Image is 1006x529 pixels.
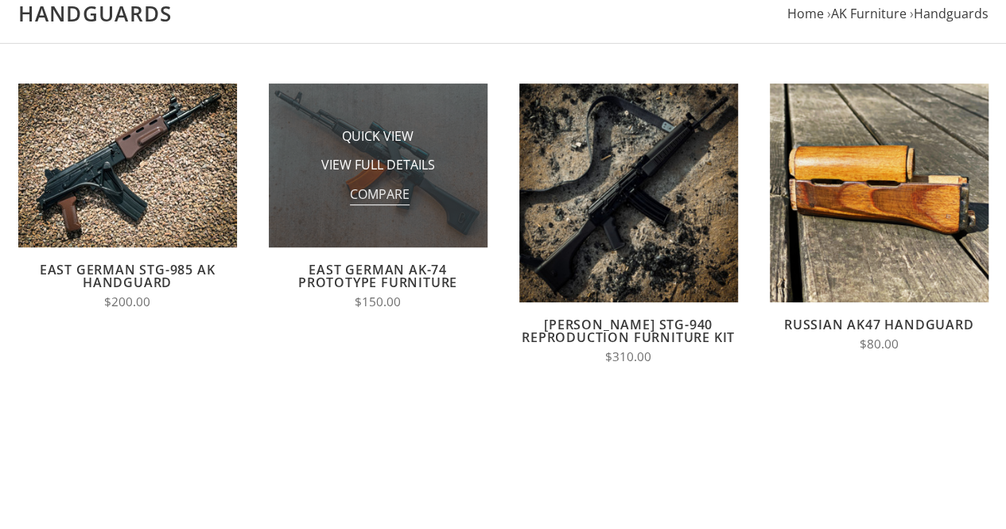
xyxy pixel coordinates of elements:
span: Compare [350,185,410,205]
img: East German AK-74 Prototype Furniture [269,84,487,247]
a: View Full Details [321,156,435,173]
a: [PERSON_NAME] STG-940 Reproduction Furniture Kit [522,316,735,346]
a: East German STG-985 AK Handguard [40,261,216,291]
span: $200.00 [104,294,150,310]
a: AK Furniture [831,5,907,22]
span: View Full Details [321,156,435,176]
span: $150.00 [355,294,401,310]
span: $310.00 [605,348,651,365]
a: East German AK-74 Prototype Furniture [298,261,457,291]
li: › [910,3,989,25]
a: Home [787,5,824,22]
img: Russian AK47 Handguard [770,84,989,302]
img: East German STG-985 AK Handguard [18,84,237,247]
a: Handguards [914,5,989,22]
span: Quick View [342,127,414,147]
span: $80.00 [860,336,899,352]
li: › [827,3,907,25]
a: Russian AK47 Handguard [784,316,974,333]
img: Wieger STG-940 Reproduction Furniture Kit [519,84,738,302]
h1: Handguards [18,1,989,27]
